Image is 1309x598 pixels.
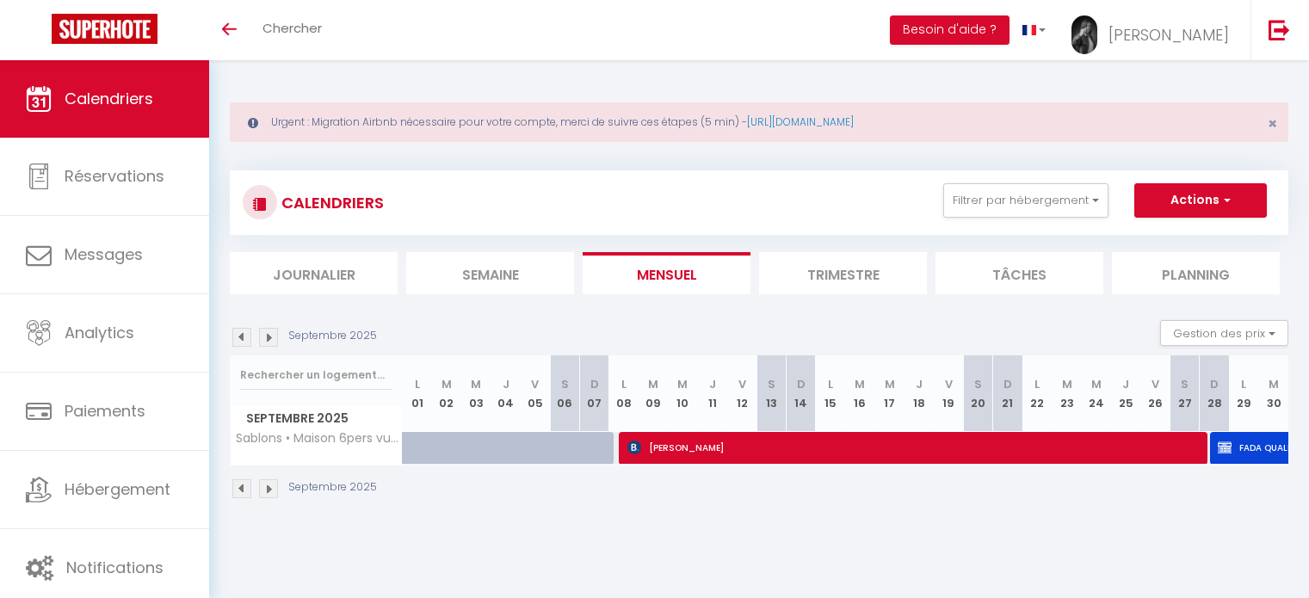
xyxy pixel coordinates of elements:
th: 07 [579,355,608,432]
span: Chercher [262,19,322,37]
li: Journalier [230,252,398,294]
th: 08 [609,355,639,432]
th: 27 [1170,355,1200,432]
th: 01 [403,355,432,432]
abbr: M [885,376,895,392]
th: 24 [1082,355,1111,432]
button: Filtrer par hébergement [943,183,1108,218]
h3: CALENDRIERS [277,183,384,222]
th: 22 [1022,355,1052,432]
th: 30 [1259,355,1288,432]
abbr: V [945,376,953,392]
th: 06 [550,355,579,432]
span: [PERSON_NAME] [627,431,1193,464]
th: 19 [934,355,963,432]
th: 16 [845,355,874,432]
abbr: J [709,376,716,392]
span: Calendriers [65,88,153,109]
abbr: M [471,376,481,392]
input: Rechercher un logement... [240,360,392,391]
span: Sablons • Maison 6pers vue Rhône, terrasse & BBQ [233,432,405,445]
abbr: M [1269,376,1279,392]
li: Planning [1112,252,1280,294]
abbr: V [738,376,746,392]
p: Septembre 2025 [288,328,377,344]
th: 21 [993,355,1022,432]
abbr: M [441,376,452,392]
abbr: M [1091,376,1102,392]
abbr: S [561,376,569,392]
abbr: M [855,376,865,392]
abbr: D [797,376,806,392]
th: 13 [756,355,786,432]
th: 10 [668,355,697,432]
abbr: J [1122,376,1129,392]
img: logout [1269,19,1290,40]
abbr: S [974,376,982,392]
span: [PERSON_NAME] [1108,24,1229,46]
span: Notifications [66,557,164,578]
th: 09 [639,355,668,432]
abbr: L [1034,376,1040,392]
abbr: L [1241,376,1246,392]
th: 14 [787,355,816,432]
img: ... [1071,15,1097,54]
button: Besoin d'aide ? [890,15,1010,45]
span: Paiements [65,400,145,422]
th: 05 [521,355,550,432]
abbr: L [621,376,627,392]
span: Analytics [65,322,134,343]
abbr: M [677,376,688,392]
abbr: J [916,376,923,392]
span: Hébergement [65,478,170,500]
th: 02 [432,355,461,432]
th: 26 [1140,355,1170,432]
span: Septembre 2025 [231,406,402,431]
th: 23 [1052,355,1081,432]
p: Septembre 2025 [288,479,377,496]
th: 18 [905,355,934,432]
abbr: L [828,376,833,392]
abbr: M [648,376,658,392]
div: Urgent : Migration Airbnb nécessaire pour votre compte, merci de suivre ces étapes (5 min) - [230,102,1288,142]
span: Messages [65,244,143,265]
button: Gestion des prix [1160,320,1288,346]
li: Tâches [935,252,1103,294]
abbr: V [531,376,539,392]
abbr: M [1062,376,1072,392]
abbr: J [503,376,509,392]
span: × [1268,113,1277,134]
abbr: S [1181,376,1189,392]
li: Trimestre [759,252,927,294]
li: Semaine [406,252,574,294]
th: 12 [727,355,756,432]
th: 25 [1111,355,1140,432]
a: [URL][DOMAIN_NAME] [747,114,854,129]
th: 03 [461,355,491,432]
abbr: D [1210,376,1219,392]
th: 28 [1200,355,1229,432]
abbr: V [1152,376,1159,392]
abbr: D [590,376,599,392]
th: 29 [1229,355,1258,432]
th: 20 [963,355,992,432]
th: 11 [698,355,727,432]
span: Réservations [65,165,164,187]
th: 04 [491,355,520,432]
th: 15 [816,355,845,432]
img: Super Booking [52,14,157,44]
abbr: D [1003,376,1012,392]
button: Actions [1134,183,1267,218]
abbr: L [415,376,420,392]
li: Mensuel [583,252,750,294]
button: Close [1268,116,1277,132]
abbr: S [768,376,775,392]
th: 17 [875,355,905,432]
